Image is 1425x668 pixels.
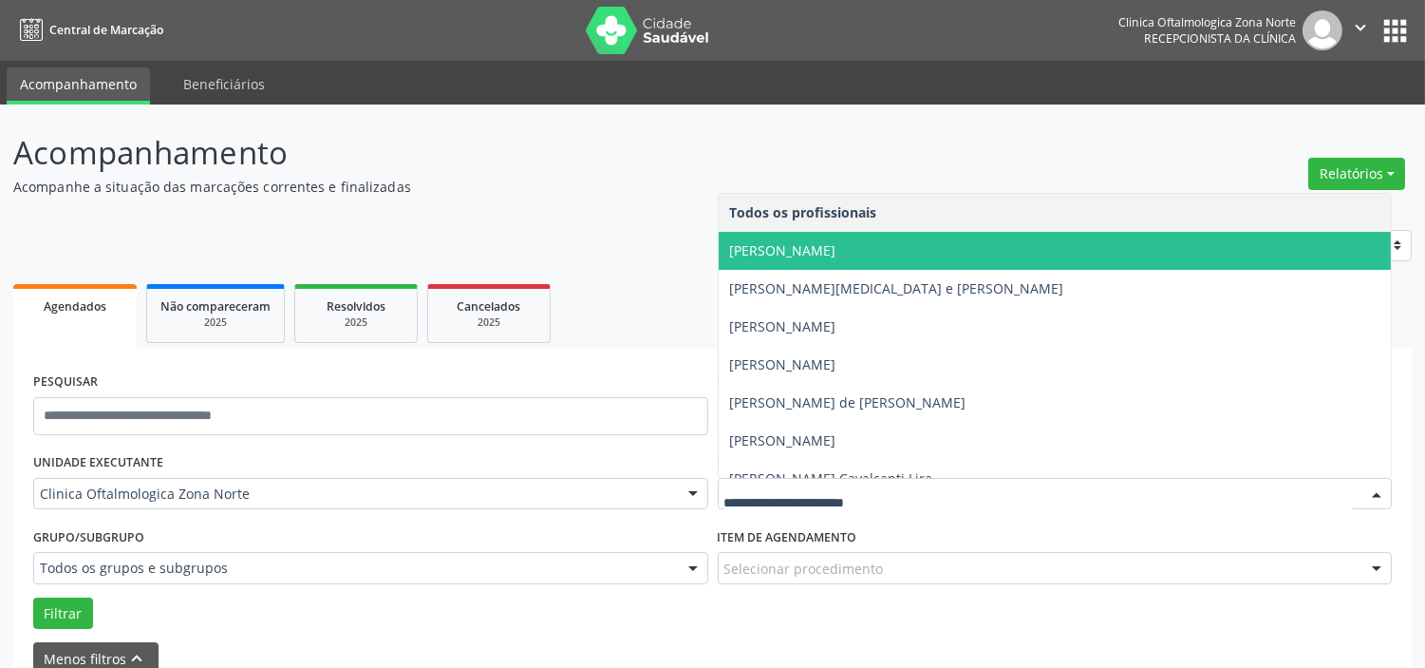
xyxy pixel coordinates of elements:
[309,315,403,330] div: 2025
[730,279,1064,297] span: [PERSON_NAME][MEDICAL_DATA] e [PERSON_NAME]
[730,431,836,449] span: [PERSON_NAME]
[170,67,278,101] a: Beneficiários
[13,129,992,177] p: Acompanhamento
[1308,158,1405,190] button: Relatórios
[160,298,271,315] span: Não compareceram
[7,67,150,105] a: Acompanhamento
[1118,14,1296,30] div: Clinica Oftalmologica Zona Norte
[730,317,836,335] span: [PERSON_NAME]
[33,523,144,552] label: Grupo/Subgrupo
[1342,10,1378,50] button: 
[1303,10,1342,50] img: img
[40,485,669,504] span: Clinica Oftalmologica Zona Norte
[441,315,536,330] div: 2025
[33,598,93,630] button: Filtrar
[730,355,836,373] span: [PERSON_NAME]
[730,241,836,259] span: [PERSON_NAME]
[724,559,884,579] span: Selecionar procedimento
[13,177,992,197] p: Acompanhe a situação das marcações correntes e finalizadas
[40,559,669,578] span: Todos os grupos e subgrupos
[730,469,933,487] span: [PERSON_NAME] Cavalcanti Lira
[327,298,385,315] span: Resolvidos
[730,203,877,221] span: Todos os profissionais
[33,368,98,397] label: PESQUISAR
[730,393,966,411] span: [PERSON_NAME] de [PERSON_NAME]
[49,22,163,38] span: Central de Marcação
[718,523,857,552] label: Item de agendamento
[44,298,106,315] span: Agendados
[33,449,163,478] label: UNIDADE EXECUTANTE
[1378,14,1412,48] button: apps
[1350,17,1371,38] i: 
[1144,30,1296,47] span: Recepcionista da clínica
[160,315,271,330] div: 2025
[458,298,521,315] span: Cancelados
[13,14,163,46] a: Central de Marcação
